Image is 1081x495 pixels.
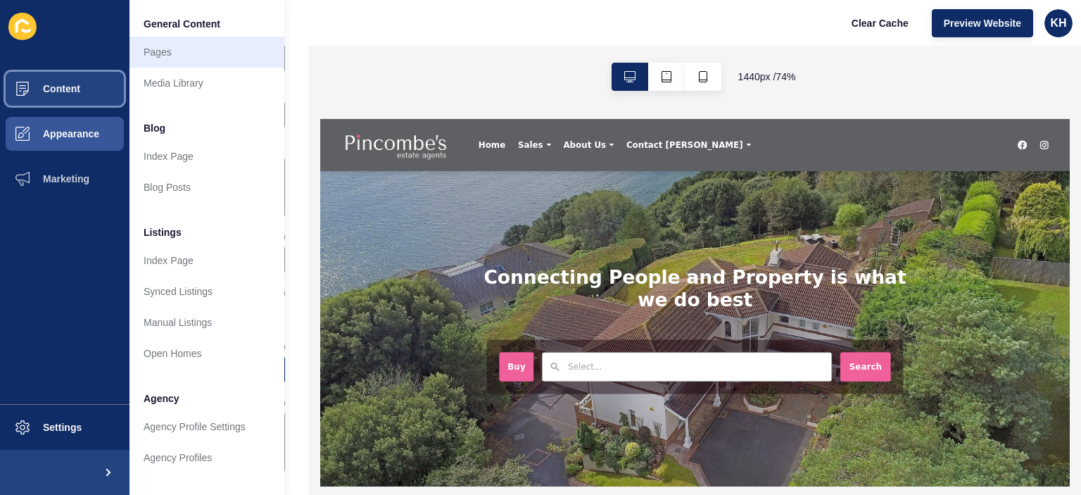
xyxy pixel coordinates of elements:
[144,225,182,239] span: Listings
[129,172,284,203] a: Blog Posts
[414,28,571,42] span: Contact [PERSON_NAME]
[129,141,284,172] a: Index Page
[329,28,386,42] span: About Us
[28,4,183,67] a: logo
[267,28,301,42] span: Sales
[28,7,183,63] img: logo
[129,442,284,473] a: Agency Profiles
[144,121,165,135] span: Blog
[738,70,796,84] span: 1440 px / 74 %
[840,9,921,37] button: Clear Cache
[129,307,284,338] a: Manual Listings
[943,29,956,42] a: facebook
[144,391,179,406] span: Agency
[129,245,284,276] a: Index Page
[944,16,1021,30] span: Preview Website
[206,28,259,42] a: Home
[320,28,405,42] div: About Us
[335,327,393,344] input: Select...
[213,199,800,259] h1: Connecting People and Property is what we do best
[129,411,284,442] a: Agency Profile Settings
[129,68,284,99] a: Media Library
[973,29,985,42] a: instagram
[405,28,582,42] div: Contact [PERSON_NAME]
[1050,16,1066,30] span: KH
[144,17,220,31] span: General Content
[129,276,284,307] a: Synced Listings
[242,315,289,355] button: Buy
[129,338,284,369] a: Open Homes
[932,9,1033,37] button: Preview Website
[852,16,909,30] span: Clear Cache
[703,315,771,355] button: Search
[129,37,284,68] a: Pages
[259,28,320,42] div: Sales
